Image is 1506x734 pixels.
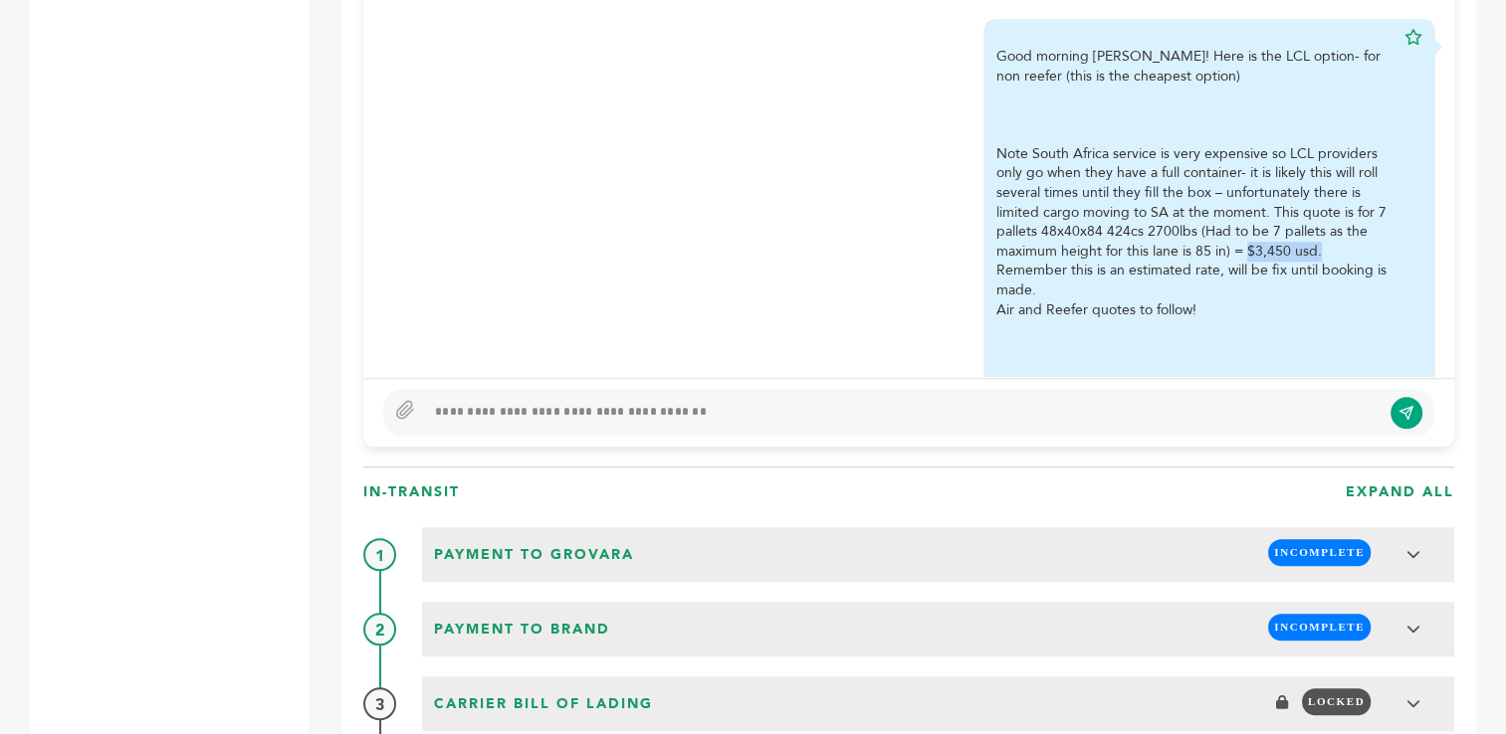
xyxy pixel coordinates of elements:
div: Remember this is an estimated rate, will be fix until booking is made. [996,261,1395,299]
span: Payment to Grovara [428,539,640,571]
div: Good morning [PERSON_NAME]! Here is the LCL option- for non reefer (this is the cheapest option) [996,47,1395,378]
div: Air and Reefer quotes to follow! [996,300,1395,320]
span: INCOMPLETE [1268,614,1371,641]
span: Carrier Bill of Lading [428,688,659,720]
span: INCOMPLETE [1268,539,1371,566]
h3: EXPAND ALL [1346,482,1454,502]
h3: In-Transit [363,482,460,502]
span: Payment to brand [428,614,616,645]
div: Note South Africa service is very expensive so LCL providers only go when they have a full contai... [996,144,1395,262]
span: LOCKED [1302,688,1371,715]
